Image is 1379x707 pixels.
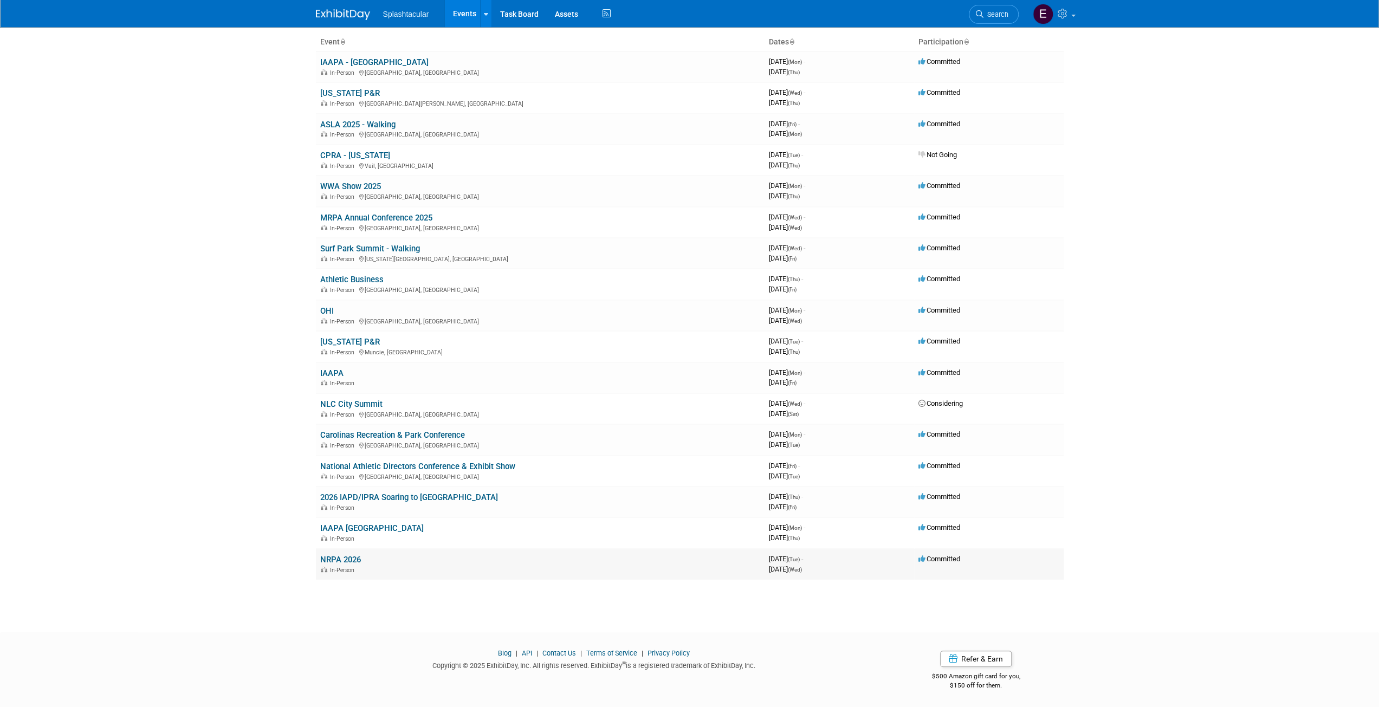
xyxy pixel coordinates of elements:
span: [DATE] [769,99,800,107]
a: NRPA 2026 [320,555,361,565]
span: (Fri) [788,121,797,127]
a: [US_STATE] P&R [320,88,380,98]
img: In-Person Event [321,318,327,323]
span: (Wed) [788,90,802,96]
div: [GEOGRAPHIC_DATA], [GEOGRAPHIC_DATA] [320,129,760,138]
span: - [801,337,803,345]
span: [DATE] [769,503,797,511]
span: [DATE] [769,129,802,138]
span: (Thu) [788,349,800,355]
a: OHI [320,306,334,316]
span: (Mon) [788,183,802,189]
span: (Wed) [788,567,802,573]
a: IAAPA [320,368,344,378]
a: Privacy Policy [648,649,690,657]
span: Committed [918,368,960,377]
span: | [639,649,646,657]
a: Search [969,5,1019,24]
a: CPRA - [US_STATE] [320,151,390,160]
span: (Tue) [788,339,800,345]
span: [DATE] [769,565,802,573]
span: (Fri) [788,463,797,469]
img: Elliot Wheat [1033,4,1053,24]
span: (Fri) [788,287,797,293]
a: ASLA 2025 - Walking [320,120,396,129]
span: Committed [918,213,960,221]
span: [DATE] [769,254,797,262]
span: Committed [918,523,960,531]
span: (Mon) [788,59,802,65]
span: (Thu) [788,193,800,199]
span: [DATE] [769,472,800,480]
a: Sort by Event Name [340,37,345,46]
span: In-Person [330,225,358,232]
span: [DATE] [769,462,800,470]
a: Sort by Participation Type [963,37,969,46]
a: IAAPA [GEOGRAPHIC_DATA] [320,523,424,533]
a: Terms of Service [586,649,637,657]
span: Not Going [918,151,957,159]
span: Committed [918,337,960,345]
th: Participation [914,33,1064,51]
span: In-Person [330,163,358,170]
span: [DATE] [769,120,800,128]
span: [DATE] [769,88,805,96]
span: In-Person [330,318,358,325]
img: In-Person Event [321,163,327,168]
th: Event [316,33,765,51]
div: [GEOGRAPHIC_DATA], [GEOGRAPHIC_DATA] [320,440,760,449]
a: Sort by Start Date [789,37,794,46]
span: [DATE] [769,534,800,542]
a: IAAPA - [GEOGRAPHIC_DATA] [320,57,429,67]
a: WWA Show 2025 [320,181,381,191]
span: [DATE] [769,244,805,252]
span: [DATE] [769,285,797,293]
span: (Thu) [788,100,800,106]
span: [DATE] [769,161,800,169]
a: API [522,649,532,657]
span: (Mon) [788,525,802,531]
span: (Fri) [788,380,797,386]
div: [GEOGRAPHIC_DATA], [GEOGRAPHIC_DATA] [320,68,760,76]
span: - [804,430,805,438]
span: [DATE] [769,347,800,355]
span: - [804,368,805,377]
span: - [804,244,805,252]
span: In-Person [330,131,358,138]
span: In-Person [330,256,358,263]
span: Committed [918,244,960,252]
span: Considering [918,399,963,407]
div: $500 Amazon gift card for you, [889,665,1064,690]
img: In-Person Event [321,567,327,572]
span: (Thu) [788,535,800,541]
span: [DATE] [769,151,803,159]
span: [DATE] [769,492,803,501]
span: (Fri) [788,256,797,262]
span: [DATE] [769,378,797,386]
span: (Wed) [788,401,802,407]
img: In-Person Event [321,411,327,417]
span: (Thu) [788,494,800,500]
sup: ® [622,660,626,666]
span: - [801,151,803,159]
span: (Tue) [788,152,800,158]
span: - [804,399,805,407]
span: [DATE] [769,68,800,76]
span: [DATE] [769,430,805,438]
img: In-Person Event [321,349,327,354]
span: [DATE] [769,316,802,325]
div: [GEOGRAPHIC_DATA], [GEOGRAPHIC_DATA] [320,472,760,481]
span: Committed [918,88,960,96]
span: In-Person [330,193,358,200]
img: In-Person Event [321,504,327,510]
span: In-Person [330,504,358,511]
span: - [798,120,800,128]
div: [GEOGRAPHIC_DATA], [GEOGRAPHIC_DATA] [320,223,760,232]
span: (Thu) [788,163,800,168]
a: Carolinas Recreation & Park Conference [320,430,465,440]
span: (Fri) [788,504,797,510]
span: In-Person [330,287,358,294]
span: Committed [918,492,960,501]
span: (Tue) [788,474,800,479]
div: Copyright © 2025 ExhibitDay, Inc. All rights reserved. ExhibitDay is a registered trademark of Ex... [316,658,873,671]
